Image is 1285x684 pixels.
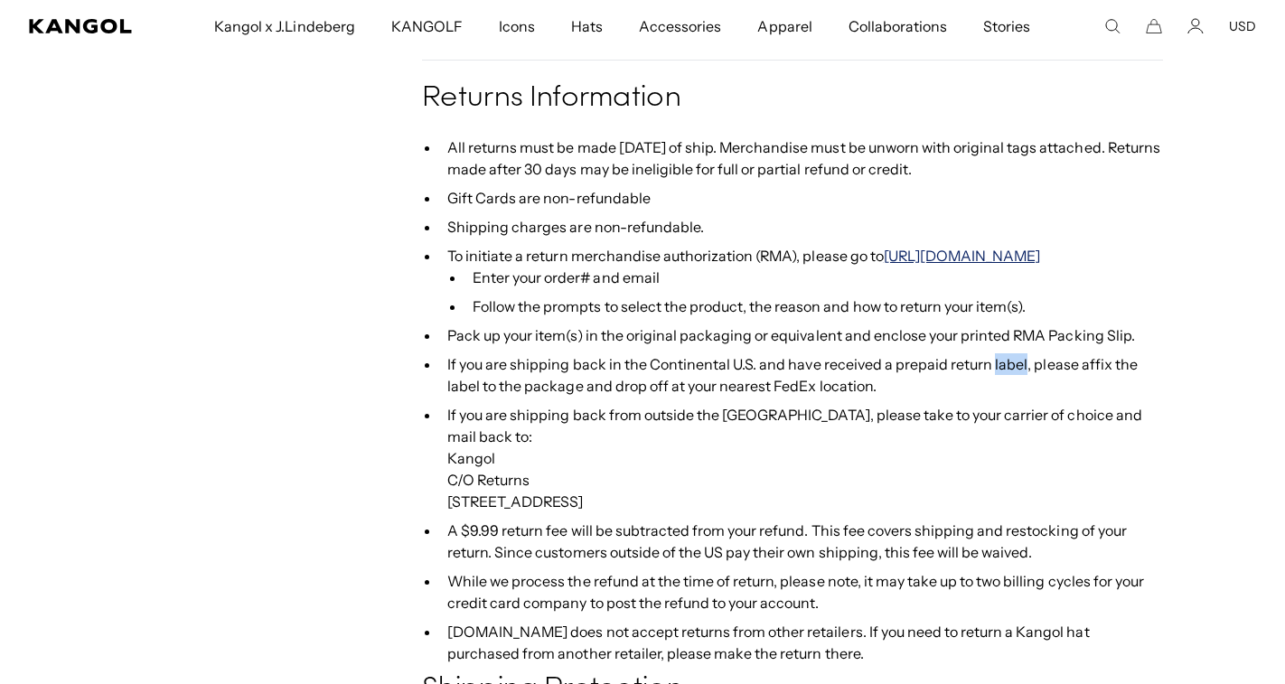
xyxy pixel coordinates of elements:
li: Pack up your item(s) in the original packaging or equivalent and enclose your printed RMA Packing... [440,324,1163,346]
button: USD [1229,18,1256,34]
li: Gift Cards are non-refundable [440,187,1163,209]
summary: Search here [1104,18,1121,34]
h4: Returns Information [422,80,1163,117]
a: Kangol [29,19,140,33]
li: If you are shipping back from outside the [GEOGRAPHIC_DATA], please take to your carrier of choic... [440,404,1163,512]
li: [DOMAIN_NAME] does not accept returns from other retailers. If you need to return a Kangol hat pu... [440,621,1163,664]
li: To initiate a return merchandise authorization (RMA), please go to [440,245,1163,317]
li: Enter your order# and email [465,267,1163,288]
li: If you are shipping back in the Continental U.S. and have received a prepaid return label, please... [440,353,1163,397]
li: All returns must be made [DATE] of ship. Merchandise must be unworn with original tags attached. ... [440,136,1163,180]
li: While we process the refund at the time of return, please note, it may take up to two billing cyc... [440,570,1163,614]
a: [URL][DOMAIN_NAME] [884,247,1041,265]
button: Cart [1146,18,1162,34]
a: Account [1187,18,1204,34]
li: A $9.99 return fee will be subtracted from your refund. This fee covers shipping and restocking o... [440,520,1163,563]
li: Follow the prompts to select the product, the reason and how to return your item(s). [465,295,1163,317]
li: Shipping charges are non-refundable. [440,216,1163,238]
